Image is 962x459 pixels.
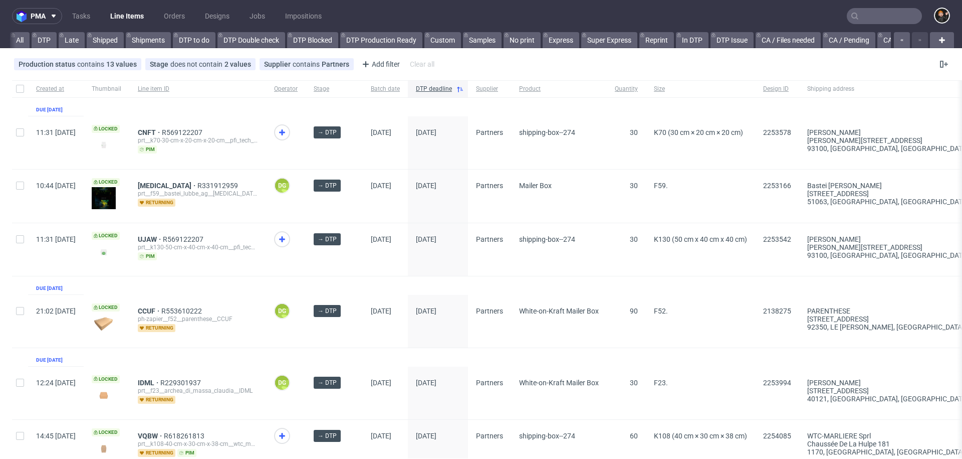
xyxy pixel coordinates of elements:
[275,179,289,193] figcaption: DG
[318,431,337,440] span: → DTP
[710,32,754,48] a: DTP Issue
[161,307,204,315] a: R553610222
[519,307,599,315] span: White-on-Kraft Mailer Box
[476,128,503,136] span: Partners
[59,32,85,48] a: Late
[322,60,349,68] div: Partners
[224,60,251,68] div: 2 values
[87,32,124,48] a: Shipped
[163,235,205,243] a: R569122207
[630,379,638,387] span: 30
[19,60,77,68] span: Production status
[17,11,31,22] img: logo
[138,396,175,404] span: returning
[158,8,191,24] a: Orders
[31,13,46,20] span: pma
[92,232,120,240] span: Locked
[36,356,63,364] div: Due [DATE]
[519,182,552,190] span: Mailer Box
[36,307,76,315] span: 21:02 [DATE]
[138,199,175,207] span: returning
[416,235,436,243] span: [DATE]
[476,182,503,190] span: Partners
[416,182,436,190] span: [DATE]
[138,432,164,440] a: VQBW
[138,128,162,136] a: CNFT
[463,32,502,48] a: Samples
[519,85,599,93] span: Product
[416,379,436,387] span: [DATE]
[150,60,170,68] span: Stage
[654,182,668,190] span: F59.
[164,432,206,440] span: R618261813
[36,379,76,387] span: 12:24 [DATE]
[177,449,196,457] span: pim
[318,307,337,316] span: → DTP
[519,235,575,243] span: shipping-box--274
[36,284,63,292] div: Due [DATE]
[476,235,503,243] span: Partners
[92,245,116,259] img: version_two_editor_design
[92,375,120,383] span: Locked
[138,449,175,457] span: returning
[476,85,503,93] span: Supplier
[763,85,791,93] span: Design ID
[36,128,76,136] span: 11:31 [DATE]
[92,442,116,455] img: version_two_editor_design
[287,32,338,48] a: DTP Blocked
[92,178,120,186] span: Locked
[504,32,541,48] a: No print
[138,324,175,332] span: returning
[318,235,337,244] span: → DTP
[66,8,96,24] a: Tasks
[160,379,203,387] a: R229301937
[199,8,235,24] a: Designs
[275,376,289,390] figcaption: DG
[630,307,638,315] span: 90
[756,32,821,48] a: CA / Files needed
[408,57,436,71] div: Clear all
[126,32,171,48] a: Shipments
[197,182,240,190] span: R331912959
[162,128,204,136] a: R569122207
[138,243,258,251] div: prt__k130-50-cm-x-40-cm-x-40-cm__pfi_tech_s_r_l__UJAW
[476,432,503,440] span: Partners
[318,378,337,387] span: → DTP
[543,32,579,48] a: Express
[92,138,116,151] img: version_two_editor_design
[416,432,436,440] span: [DATE]
[877,32,931,48] a: CA / Rejected
[823,32,875,48] a: CA / Pending
[279,8,328,24] a: Impositions
[32,32,57,48] a: DTP
[630,182,638,190] span: 30
[92,303,120,312] span: Locked
[92,428,120,436] span: Locked
[654,85,747,93] span: Size
[763,235,791,243] span: 2253542
[293,60,322,68] span: contains
[36,182,76,190] span: 10:44 [DATE]
[264,60,293,68] span: Supplier
[138,235,163,243] a: UJAW
[639,32,674,48] a: Reprint
[416,128,436,136] span: [DATE]
[763,432,791,440] span: 2254085
[92,187,116,209] img: version_two_editor_design.png
[92,125,120,133] span: Locked
[138,190,258,198] div: prt__f59__bastei_lubbe_ag__[MEDICAL_DATA]
[92,85,122,93] span: Thumbnail
[138,182,197,190] a: [MEDICAL_DATA]
[676,32,708,48] a: In DTP
[104,8,150,24] a: Line Items
[138,145,157,154] span: pim
[217,32,285,48] a: DTP Double check
[763,182,791,190] span: 2253166
[654,128,743,136] span: K70 (30 cm × 20 cm × 20 cm)
[138,440,258,448] div: prt__k108-40-cm-x-30-cm-x-38-cm__wtc_marliere_sprl__VQBW
[763,307,791,315] span: 2138275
